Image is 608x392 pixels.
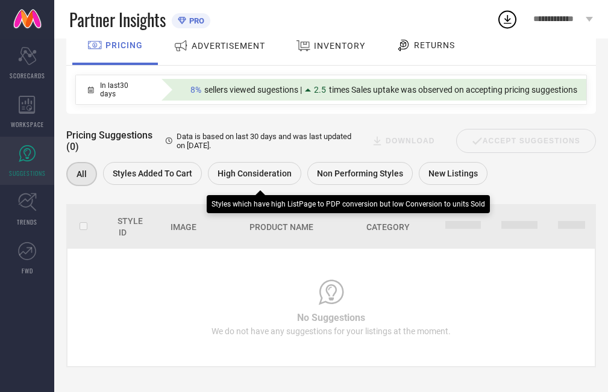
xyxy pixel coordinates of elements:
[177,132,356,150] span: Data is based on last 30 days and was last updated on [DATE] .
[329,85,577,95] span: times Sales uptake was observed on accepting pricing suggestions
[297,312,365,323] span: No Suggestions
[314,41,365,51] span: INVENTORY
[456,129,596,153] div: Accept Suggestions
[192,41,265,51] span: ADVERTISEMENT
[77,169,87,179] span: All
[118,216,143,237] span: Style Id
[317,169,403,178] span: Non Performing Styles
[497,8,518,30] div: Open download list
[66,129,152,152] span: Pricing Suggestions (0)
[113,169,192,178] span: Styles Added To Cart
[17,217,37,226] span: TRENDS
[171,222,196,232] span: Image
[190,85,201,95] span: 8%
[204,85,302,95] span: sellers viewed sugestions |
[218,169,292,178] span: High Consideration
[366,222,410,232] span: Category
[69,7,166,32] span: Partner Insights
[184,82,583,98] div: Percentage of sellers who have viewed suggestions for the current Insight Type
[186,16,204,25] span: PRO
[428,169,478,178] span: New Listings
[414,40,455,50] span: RETURNS
[249,222,313,232] span: Product Name
[22,266,33,275] span: FWD
[105,40,143,50] span: PRICING
[212,326,451,336] span: We do not have any suggestions for your listings at the moment.
[9,169,46,178] span: SUGGESTIONS
[212,200,485,208] div: Styles which have high ListPage to PDP conversion but low Conversion to units Sold
[11,120,44,129] span: WORKSPACE
[100,81,136,98] span: In last 30 days
[10,71,45,80] span: SCORECARDS
[314,85,326,95] span: 2.5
